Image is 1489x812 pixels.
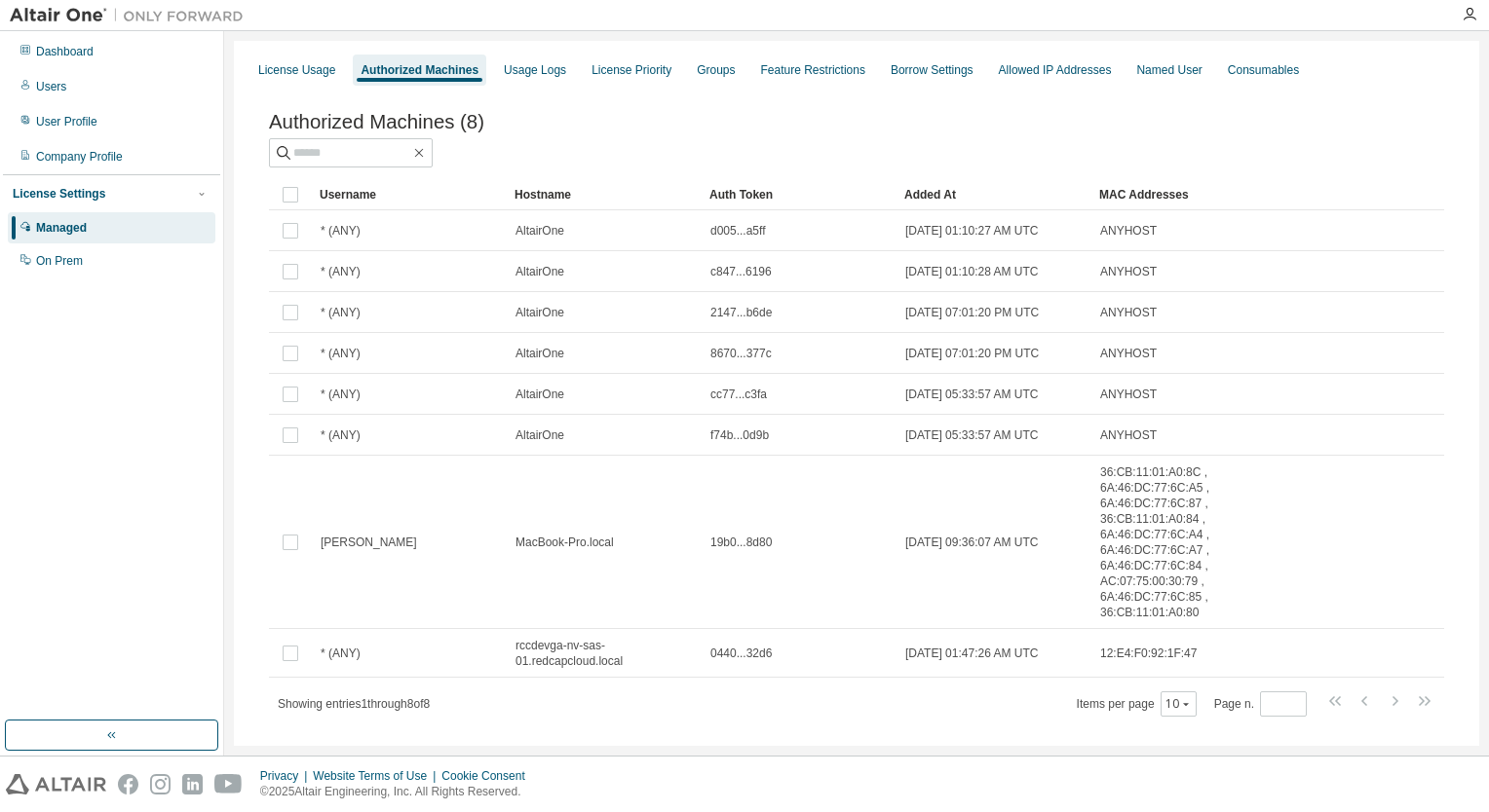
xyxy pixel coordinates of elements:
[13,186,105,202] div: License Settings
[710,346,772,361] span: 8670...377c
[1100,646,1197,661] span: 12:E4:F0:92:1F:47
[709,179,889,210] div: Auth Token
[904,179,1084,210] div: Added At
[1100,264,1157,279] span: ANYHOST
[1100,464,1229,620] span: 36:CB:11:01:A0:8C , 6A:46:DC:77:6C:A5 , 6A:46:DC:77:6C:87 , 36:CB:11:01:A0:84 , 6A:46:DC:77:6C:A4...
[321,223,361,239] span: * (ANY)
[36,44,94,59] div: Dashboard
[697,62,735,78] div: Groups
[1214,691,1307,717] span: Page n.
[905,535,1039,550] span: [DATE] 09:36:07 AM UTC
[361,62,478,78] div: Authorized Machines
[1228,62,1299,78] div: Consumables
[321,646,361,661] span: * (ANY)
[36,253,83,269] div: On Prem
[321,387,361,402] span: * (ANY)
[504,62,566,78] div: Usage Logs
[321,427,361,443] span: * (ANY)
[150,774,171,794] img: instagram.svg
[761,62,865,78] div: Feature Restrictions
[905,264,1039,279] span: [DATE] 01:10:28 AM UTC
[36,79,66,94] div: Users
[515,638,693,669] span: rccdevga-nv-sas-01.redcapcloud.local
[710,535,772,550] span: 19b0...8d80
[258,62,335,78] div: License Usage
[10,6,253,25] img: Altair One
[905,346,1039,361] span: [DATE] 07:01:20 PM UTC
[6,774,106,794] img: altair_logo.svg
[36,220,87,236] div: Managed
[118,774,138,794] img: facebook.svg
[321,535,417,550] span: [PERSON_NAME]
[710,427,769,443] span: f74b...0d9b
[1165,696,1192,712] button: 10
[260,784,537,800] p: © 2025 Altair Engineering, Inc. All Rights Reserved.
[592,62,671,78] div: License Priority
[710,264,772,279] span: c847...6196
[515,346,564,361] span: AltairOne
[515,305,564,320] span: AltairOne
[321,346,361,361] span: * (ANY)
[905,646,1039,661] span: [DATE] 01:47:26 AM UTC
[36,114,97,129] div: User Profile
[905,387,1039,402] span: [DATE] 05:33:57 AM UTC
[441,768,536,784] div: Cookie Consent
[214,774,243,794] img: youtube.svg
[1136,62,1202,78] div: Named User
[1100,387,1157,402] span: ANYHOST
[269,111,484,133] span: Authorized Machines (8)
[320,179,499,210] div: Username
[710,305,772,320] span: 2147...b6de
[1077,691,1197,717] span: Items per page
[891,62,974,78] div: Borrow Settings
[1100,305,1157,320] span: ANYHOST
[278,697,430,711] span: Showing entries 1 through 8 of 8
[182,774,203,794] img: linkedin.svg
[710,387,767,402] span: cc77...c3fa
[710,223,766,239] span: d005...a5ff
[710,646,772,661] span: 0440...32d6
[515,535,614,550] span: MacBook-Pro.local
[321,264,361,279] span: * (ANY)
[1100,427,1157,443] span: ANYHOST
[515,387,564,402] span: AltairOne
[321,305,361,320] span: * (ANY)
[905,223,1039,239] span: [DATE] 01:10:27 AM UTC
[905,427,1039,443] span: [DATE] 05:33:57 AM UTC
[515,264,564,279] span: AltairOne
[1100,223,1157,239] span: ANYHOST
[999,62,1112,78] div: Allowed IP Addresses
[36,149,123,165] div: Company Profile
[905,305,1039,320] span: [DATE] 07:01:20 PM UTC
[1100,346,1157,361] span: ANYHOST
[515,223,564,239] span: AltairOne
[515,427,564,443] span: AltairOne
[1099,179,1230,210] div: MAC Addresses
[260,768,313,784] div: Privacy
[313,768,441,784] div: Website Terms of Use
[515,179,694,210] div: Hostname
